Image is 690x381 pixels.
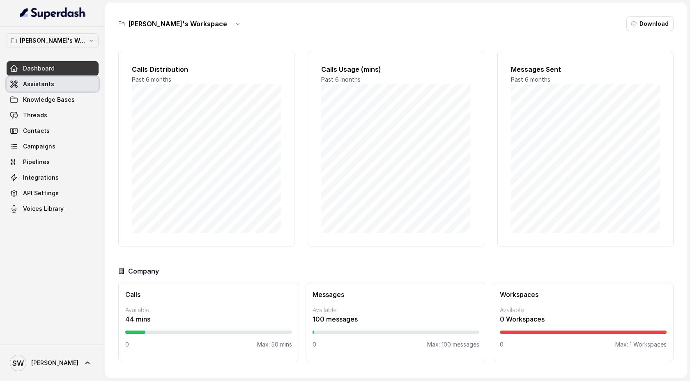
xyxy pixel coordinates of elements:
a: Pipelines [7,155,99,169]
a: Threads [7,108,99,123]
h3: Calls [125,290,292,299]
text: SW [12,359,24,367]
a: Dashboard [7,61,99,76]
button: [PERSON_NAME]'s Workspace [7,33,99,48]
a: Integrations [7,170,99,185]
a: Assistants [7,77,99,91]
p: [PERSON_NAME]'s Workspace [20,36,85,46]
span: Knowledge Bases [23,96,75,104]
h2: Messages Sent [511,64,660,74]
p: Max: 100 messages [427,340,479,349]
h2: Calls Usage (mins) [321,64,470,74]
a: Knowledge Bases [7,92,99,107]
span: Past 6 months [132,76,171,83]
a: Voices Library [7,201,99,216]
p: Available [125,306,292,314]
a: Contacts [7,123,99,138]
p: 44 mins [125,314,292,324]
h3: Messages [313,290,479,299]
h3: [PERSON_NAME]'s Workspace [128,19,227,29]
img: light.svg [20,7,86,20]
p: 0 [313,340,316,349]
h3: Workspaces [500,290,667,299]
a: [PERSON_NAME] [7,351,99,374]
span: Integrations [23,173,59,182]
span: [PERSON_NAME] [31,359,78,367]
a: Campaigns [7,139,99,154]
span: Dashboard [23,64,55,73]
span: Past 6 months [321,76,361,83]
p: 0 [125,340,129,349]
h2: Calls Distribution [132,64,281,74]
span: Campaigns [23,142,55,151]
p: 0 [500,340,504,349]
p: Available [500,306,667,314]
span: Threads [23,111,47,119]
p: Max: 50 mins [257,340,292,349]
p: 0 Workspaces [500,314,667,324]
p: Available [313,306,479,314]
a: API Settings [7,186,99,201]
span: Assistants [23,80,54,88]
span: API Settings [23,189,59,197]
button: Download [626,16,674,31]
span: Voices Library [23,205,64,213]
p: 100 messages [313,314,479,324]
p: Max: 1 Workspaces [615,340,667,349]
span: Pipelines [23,158,50,166]
span: Past 6 months [511,76,550,83]
h3: Company [128,266,159,276]
span: Contacts [23,127,50,135]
